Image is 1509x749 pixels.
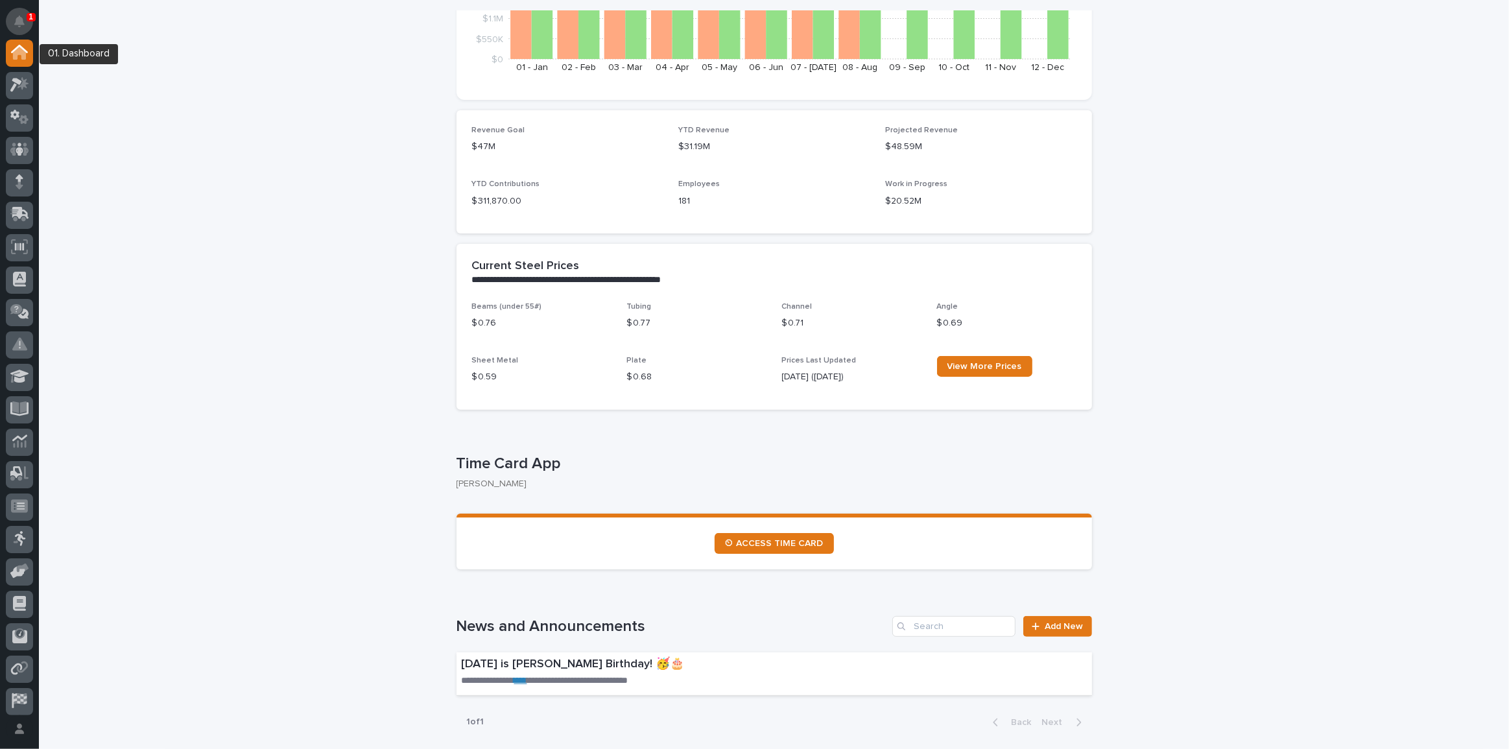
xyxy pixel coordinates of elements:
p: $ 0.71 [782,316,921,330]
text: 08 - Aug [842,63,877,72]
span: Back [1004,718,1032,727]
span: Add New [1045,622,1084,631]
span: Employees [678,180,720,188]
span: Next [1042,718,1071,727]
p: [DATE] is [PERSON_NAME] Birthday! 🥳🎂 [462,658,890,672]
text: 11 - Nov [985,63,1016,72]
text: 04 - Apr [656,63,689,72]
p: [DATE] ([DATE]) [782,370,921,384]
p: $47M [472,140,663,154]
p: [PERSON_NAME] [457,479,1082,490]
p: $31.19M [678,140,870,154]
text: 06 - Jun [749,63,783,72]
p: $ 0.77 [627,316,766,330]
p: 1 [29,12,33,21]
tspan: $0 [492,55,503,64]
p: 1 of 1 [457,706,495,738]
span: Beams (under 55#) [472,303,542,311]
input: Search [892,616,1016,637]
span: Tubing [627,303,652,311]
p: $ 0.59 [472,370,612,384]
tspan: $550K [476,35,503,44]
span: Projected Revenue [885,126,958,134]
p: $ 0.76 [472,316,612,330]
p: $ 0.69 [937,316,1076,330]
text: 10 - Oct [938,63,969,72]
span: Work in Progress [885,180,947,188]
a: View More Prices [937,356,1032,377]
p: 181 [678,195,870,208]
p: $20.52M [885,195,1076,208]
text: 05 - May [702,63,737,72]
text: 01 - Jan [516,63,547,72]
span: YTD Revenue [678,126,730,134]
span: Revenue Goal [472,126,525,134]
p: $48.59M [885,140,1076,154]
span: Plate [627,357,647,364]
a: ⏲ ACCESS TIME CARD [715,533,834,554]
text: 12 - Dec [1031,63,1064,72]
text: 03 - Mar [608,63,643,72]
button: Next [1037,717,1092,728]
span: Sheet Metal [472,357,519,364]
div: Notifications1 [16,16,33,36]
p: $ 0.68 [627,370,766,384]
text: 02 - Feb [562,63,596,72]
p: $ 311,870.00 [472,195,663,208]
span: Prices Last Updated [782,357,857,364]
tspan: $1.1M [482,15,503,24]
button: Back [982,717,1037,728]
p: Time Card App [457,455,1087,473]
span: View More Prices [947,362,1022,371]
a: Add New [1023,616,1091,637]
span: Angle [937,303,958,311]
span: Channel [782,303,813,311]
h2: Current Steel Prices [472,259,580,274]
button: Notifications [6,8,33,35]
h1: News and Announcements [457,617,888,636]
text: 09 - Sep [888,63,925,72]
span: ⏲ ACCESS TIME CARD [725,539,824,548]
span: YTD Contributions [472,180,540,188]
text: 07 - [DATE] [790,63,836,72]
